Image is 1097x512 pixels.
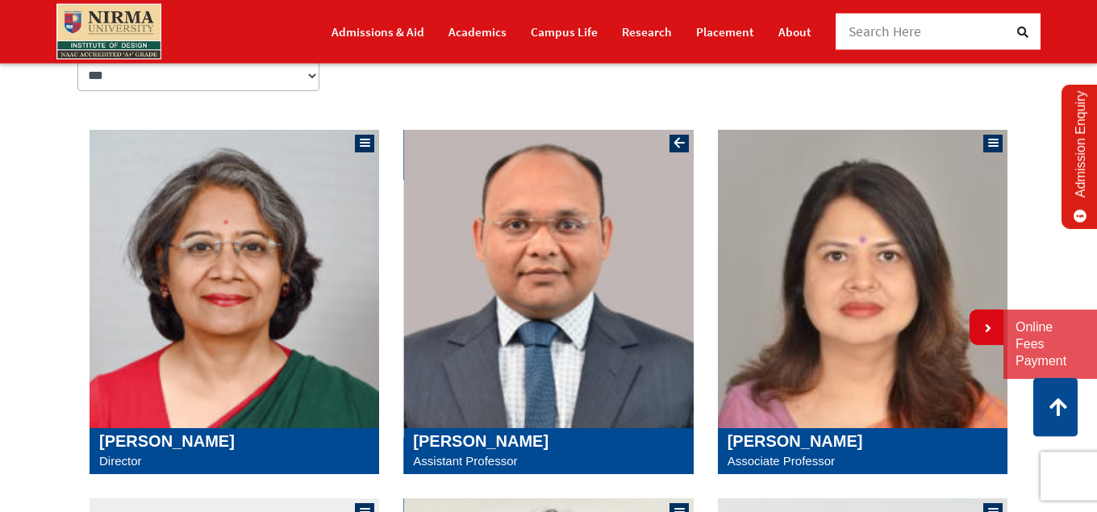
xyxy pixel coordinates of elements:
[413,431,683,451] h5: [PERSON_NAME]
[99,451,369,472] p: Director
[99,431,369,451] h5: [PERSON_NAME]
[728,451,998,472] p: Associate Professor
[728,431,998,472] a: [PERSON_NAME] Associate Professor
[531,18,598,46] a: Campus Life
[696,18,754,46] a: Placement
[849,23,922,40] span: Search Here
[403,130,693,428] img: Ajay Goyal
[99,431,369,472] a: [PERSON_NAME] Director
[90,130,379,428] img: Sangita Shroff
[413,431,683,472] a: [PERSON_NAME] Assistant Professor
[718,130,1007,428] img: Kanupriya Taneja
[1016,319,1085,369] a: Online Fees Payment
[622,18,672,46] a: Research
[728,431,998,451] h5: [PERSON_NAME]
[778,18,811,46] a: About
[56,4,161,60] img: main_logo
[332,18,424,46] a: Admissions & Aid
[448,18,507,46] a: Academics
[413,451,683,472] p: Assistant Professor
